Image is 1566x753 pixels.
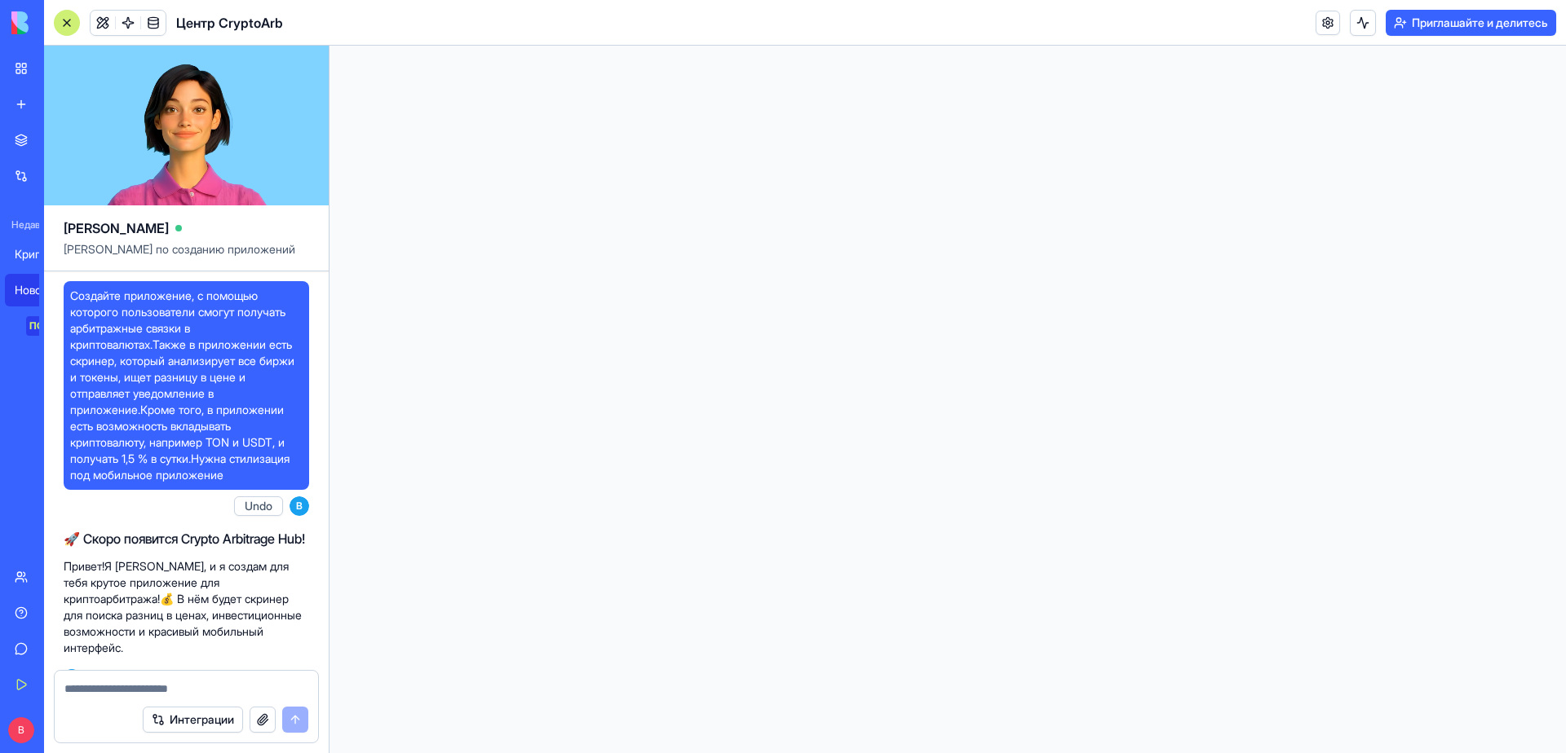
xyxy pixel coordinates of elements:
ya-tr-span: Кроме того, в приложении есть возможность вкладывать криптовалюту, например TON и USDT, и получат... [70,403,285,465]
ya-tr-span: B [18,724,24,737]
ya-tr-span: [PERSON_NAME] по созданию приложений [64,242,295,256]
ya-tr-span: 💰 В нём будет скринер для поиска разниц в ценах, инвестиционные возможности и красивый мобильный ... [64,592,302,654]
ya-tr-span: Привет! [64,559,104,573]
a: Новое приложение [5,274,70,306]
ya-tr-span: ПОПРОБУЙ [29,319,86,332]
ya-tr-span: Недавние [11,218,57,231]
a: ПОПРОБУЙ [5,310,70,342]
img: логотип [11,11,113,34]
ya-tr-span: B [296,500,303,513]
ya-tr-span: Приглашайте и делитесь [1412,15,1548,31]
ya-tr-span: Также в приложении есть скринер, который анализирует все биржи и токены, ищет разницу в цене и от... [70,337,294,416]
ya-tr-span: Новое приложение [15,283,119,297]
button: Приглашайте и делитесь [1386,10,1556,36]
button: Undo [234,496,283,516]
a: Криптотрекер Pro [5,238,70,271]
ya-tr-span: [PERSON_NAME] [64,220,169,236]
ya-tr-span: Криптотрекер Pro [15,247,111,261]
ya-tr-span: Я [PERSON_NAME], и я создам для тебя крутое приложение для криптоарбитража! [64,559,289,605]
ya-tr-span: Центр CryptoArb [176,15,283,31]
ya-tr-span: Создайте приложение, с помощью которого пользователи смогут получать арбитражные связки в криптов... [70,288,285,351]
button: Интеграции [143,707,243,733]
ya-tr-span: 🚀 Скоро появится Crypto Arbitrage Hub! [64,531,305,547]
ya-tr-span: Интеграции [170,711,234,728]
